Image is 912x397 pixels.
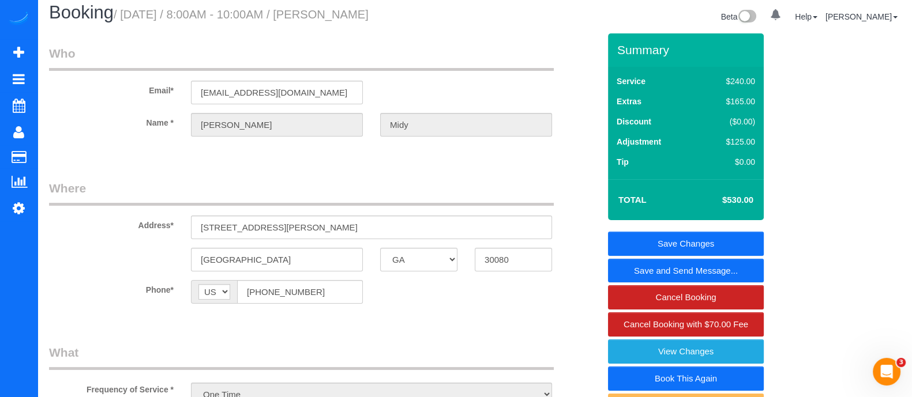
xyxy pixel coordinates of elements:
[608,259,764,283] a: Save and Send Message...
[40,215,182,231] label: Address*
[737,10,756,25] img: New interface
[608,285,764,309] a: Cancel Booking
[608,312,764,336] a: Cancel Booking with $70.00 Fee
[49,2,114,22] span: Booking
[608,366,764,391] a: Book This Again
[608,232,764,256] a: Save Changes
[49,45,554,71] legend: Who
[237,280,363,304] input: Phone*
[40,280,182,296] label: Phone*
[380,113,552,137] input: Last Name*
[617,75,645,87] label: Service
[617,96,641,107] label: Extras
[873,358,900,385] iframe: Intercom live chat
[617,156,629,168] label: Tip
[701,116,755,127] div: ($0.00)
[114,8,369,21] small: / [DATE] / 8:00AM - 10:00AM / [PERSON_NAME]
[191,248,363,271] input: City*
[825,12,898,21] a: [PERSON_NAME]
[40,380,182,395] label: Frequency of Service *
[896,358,906,367] span: 3
[701,75,755,87] div: $240.00
[795,12,817,21] a: Help
[617,116,651,127] label: Discount
[701,136,755,148] div: $125.00
[701,156,755,168] div: $0.00
[688,195,753,205] h4: $530.00
[475,248,552,271] input: Zip Code*
[191,113,363,137] input: First Name*
[40,81,182,96] label: Email*
[608,339,764,364] a: View Changes
[49,180,554,206] legend: Where
[191,81,363,104] input: Email*
[618,195,647,205] strong: Total
[7,12,30,28] img: Automaid Logo
[40,113,182,128] label: Name *
[624,319,748,329] span: Cancel Booking with $70.00 Fee
[617,43,758,56] h3: Summary
[721,12,757,21] a: Beta
[617,136,661,148] label: Adjustment
[701,96,755,107] div: $165.00
[49,344,554,370] legend: What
